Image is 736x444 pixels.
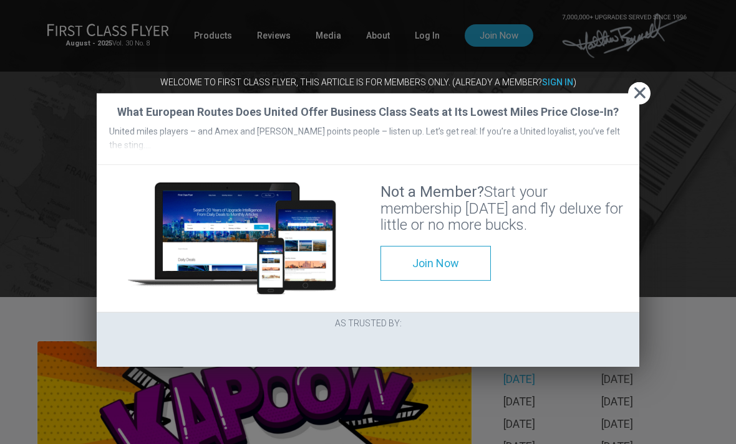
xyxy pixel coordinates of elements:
[109,106,627,118] h2: What European Routes Does United Offer Business Class Seats at Its Lowest Miles Price Close-In?
[97,77,639,87] h3: Welcome to First Class Flyer, this article is for members only. (Already a member? )
[542,77,573,87] a: Sign In
[380,183,484,201] strong: Not a Member?
[412,256,459,269] span: Join Now
[628,82,651,105] button: Close
[335,318,402,328] span: AS TRUSTED BY:
[380,245,491,280] a: Join Now
[380,183,623,234] span: Start your membership [DATE] and fly deluxe for little or no more bucks.
[128,182,337,295] img: Devices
